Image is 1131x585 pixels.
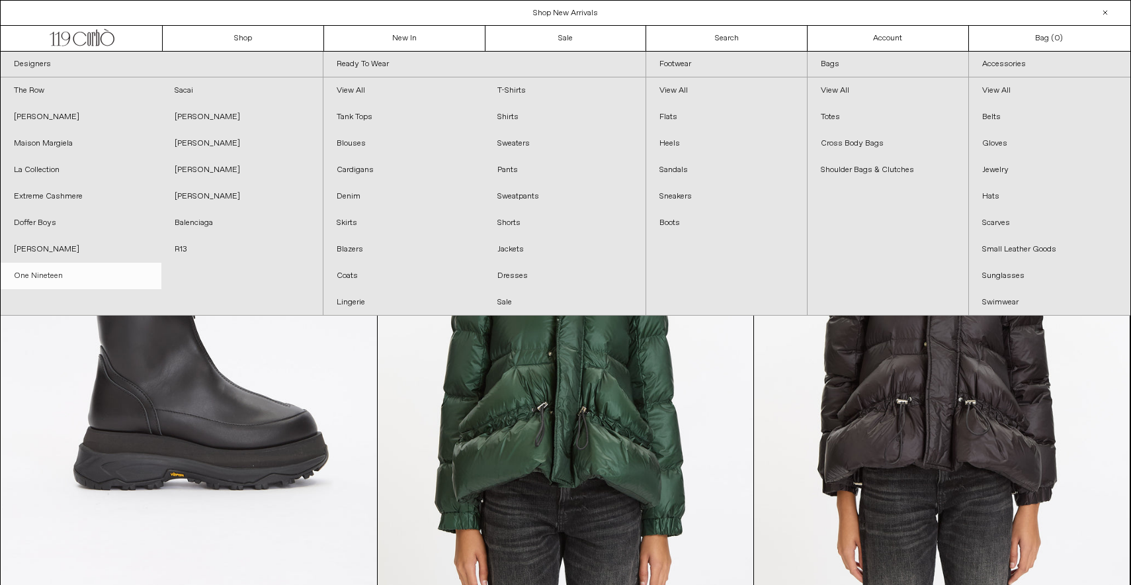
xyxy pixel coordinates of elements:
[1,130,161,157] a: Maison Margiela
[161,130,322,157] a: [PERSON_NAME]
[323,157,484,183] a: Cardigans
[323,77,484,104] a: View All
[323,289,484,316] a: Lingerie
[161,210,322,236] a: Balenciaga
[808,26,969,51] a: Account
[161,157,322,183] a: [PERSON_NAME]
[163,26,324,51] a: Shop
[1054,32,1063,44] span: )
[161,77,322,104] a: Sacai
[484,183,645,210] a: Sweatpants
[969,289,1130,316] a: Swimwear
[484,289,645,316] a: Sale
[646,52,807,77] a: Footwear
[1,210,161,236] a: Doffer Boys
[323,52,646,77] a: Ready To Wear
[161,104,322,130] a: [PERSON_NAME]
[1,157,161,183] a: La Collection
[484,236,645,263] a: Jackets
[808,130,968,157] a: Cross Body Bags
[484,77,645,104] a: T-Shirts
[1,183,161,210] a: Extreme Cashmere
[323,263,484,289] a: Coats
[646,210,807,236] a: Boots
[646,26,808,51] a: Search
[323,130,484,157] a: Blouses
[1,236,161,263] a: [PERSON_NAME]
[323,104,484,130] a: Tank Tops
[969,210,1130,236] a: Scarves
[969,130,1130,157] a: Gloves
[969,52,1130,77] a: Accessories
[324,26,485,51] a: New In
[1,52,323,77] a: Designers
[808,77,968,104] a: View All
[323,183,484,210] a: Denim
[808,157,968,183] a: Shoulder Bags & Clutches
[969,77,1130,104] a: View All
[969,236,1130,263] a: Small Leather Goods
[484,263,645,289] a: Dresses
[1054,33,1060,44] span: 0
[484,104,645,130] a: Shirts
[646,183,807,210] a: Sneakers
[969,26,1130,51] a: Bag ()
[646,157,807,183] a: Sandals
[808,52,968,77] a: Bags
[969,157,1130,183] a: Jewelry
[484,157,645,183] a: Pants
[808,104,968,130] a: Totes
[969,183,1130,210] a: Hats
[161,183,322,210] a: [PERSON_NAME]
[1,104,161,130] a: [PERSON_NAME]
[323,236,484,263] a: Blazers
[485,26,647,51] a: Sale
[1,263,161,289] a: One Nineteen
[969,104,1130,130] a: Belts
[646,77,807,104] a: View All
[969,263,1130,289] a: Sunglasses
[484,130,645,157] a: Sweaters
[646,104,807,130] a: Flats
[484,210,645,236] a: Shorts
[161,236,322,263] a: R13
[646,130,807,157] a: Heels
[1,77,161,104] a: The Row
[323,210,484,236] a: Skirts
[533,8,598,19] a: Shop New Arrivals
